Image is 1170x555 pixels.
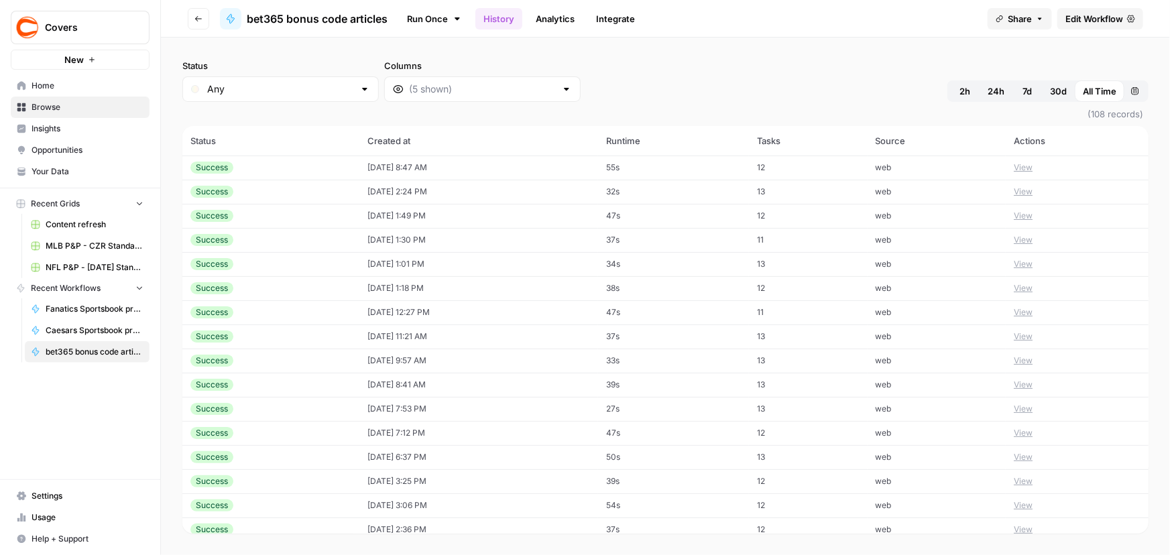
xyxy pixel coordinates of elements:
[749,493,868,517] td: 12
[749,397,868,421] td: 13
[190,523,233,536] div: Success
[11,194,150,214] button: Recent Grids
[749,517,868,542] td: 12
[45,21,126,34] span: Covers
[980,80,1012,102] button: 24h
[868,324,1006,349] td: web
[868,204,1006,228] td: web
[950,80,980,102] button: 2h
[868,493,1006,517] td: web
[207,82,354,96] input: Any
[1022,84,1032,98] span: 7d
[598,204,749,228] td: 47s
[190,379,233,391] div: Success
[190,282,233,294] div: Success
[190,210,233,222] div: Success
[1083,84,1116,98] span: All Time
[359,276,599,300] td: [DATE] 1:18 PM
[1014,427,1033,439] button: View
[868,126,1006,156] th: Source
[46,324,143,336] span: Caesars Sportsbook promo code articles
[598,493,749,517] td: 54s
[749,445,868,469] td: 13
[598,180,749,204] td: 32s
[359,228,599,252] td: [DATE] 1:30 PM
[384,59,581,72] label: Columns
[359,300,599,324] td: [DATE] 12:27 PM
[359,204,599,228] td: [DATE] 1:49 PM
[1065,12,1123,25] span: Edit Workflow
[598,373,749,397] td: 39s
[190,186,233,198] div: Success
[398,7,470,30] a: Run Once
[182,126,359,156] th: Status
[868,445,1006,469] td: web
[359,469,599,493] td: [DATE] 3:25 PM
[749,421,868,445] td: 12
[598,276,749,300] td: 38s
[868,517,1006,542] td: web
[25,320,150,341] a: Caesars Sportsbook promo code articles
[190,499,233,511] div: Success
[749,324,868,349] td: 13
[1057,8,1143,29] a: Edit Workflow
[868,228,1006,252] td: web
[598,252,749,276] td: 34s
[190,475,233,487] div: Success
[182,102,1149,126] span: (108 records)
[190,330,233,343] div: Success
[1014,475,1033,487] button: View
[359,324,599,349] td: [DATE] 11:21 AM
[1014,523,1033,536] button: View
[988,8,1052,29] button: Share
[598,156,749,180] td: 55s
[220,8,388,29] a: bet365 bonus code articles
[598,469,749,493] td: 39s
[64,53,84,66] span: New
[1014,355,1033,367] button: View
[598,397,749,421] td: 27s
[868,156,1006,180] td: web
[190,306,233,318] div: Success
[1014,234,1033,246] button: View
[190,234,233,246] div: Success
[32,166,143,178] span: Your Data
[25,257,150,278] a: NFL P&P - [DATE] Standard (Production) Grid
[1012,80,1042,102] button: 7d
[749,156,868,180] td: 12
[182,59,379,72] label: Status
[749,349,868,373] td: 13
[1014,403,1033,415] button: View
[868,373,1006,397] td: web
[1014,210,1033,222] button: View
[749,469,868,493] td: 12
[749,252,868,276] td: 13
[598,445,749,469] td: 50s
[32,144,143,156] span: Opportunities
[11,507,150,528] a: Usage
[359,421,599,445] td: [DATE] 7:12 PM
[1008,12,1032,25] span: Share
[11,50,150,70] button: New
[409,82,556,96] input: (5 shown)
[32,101,143,113] span: Browse
[190,427,233,439] div: Success
[749,300,868,324] td: 11
[359,517,599,542] td: [DATE] 2:36 PM
[31,282,101,294] span: Recent Workflows
[190,403,233,415] div: Success
[11,161,150,182] a: Your Data
[11,75,150,97] a: Home
[749,180,868,204] td: 13
[1014,186,1033,198] button: View
[598,421,749,445] td: 47s
[868,421,1006,445] td: web
[359,493,599,517] td: [DATE] 3:06 PM
[359,180,599,204] td: [DATE] 2:24 PM
[190,258,233,270] div: Success
[598,300,749,324] td: 47s
[749,276,868,300] td: 12
[46,303,143,315] span: Fanatics Sportsbook promo articles
[11,118,150,139] a: Insights
[359,126,599,156] th: Created at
